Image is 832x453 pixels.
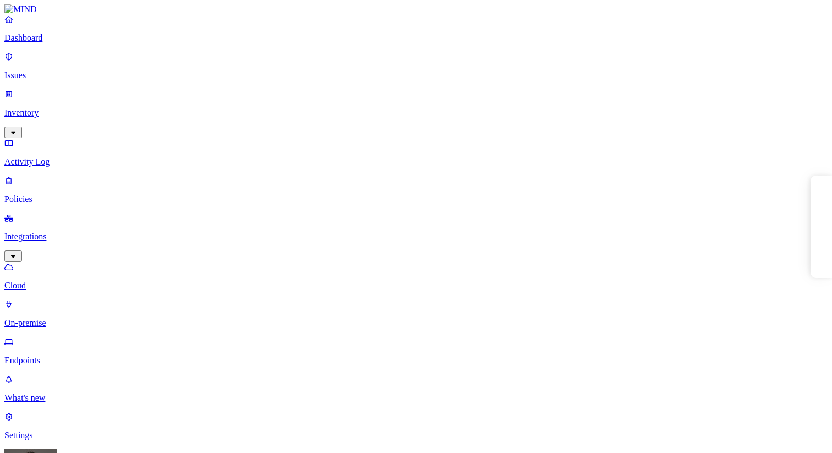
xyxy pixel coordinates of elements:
[4,393,828,403] p: What's new
[4,281,828,291] p: Cloud
[4,157,828,167] p: Activity Log
[4,262,828,291] a: Cloud
[4,356,828,365] p: Endpoints
[4,430,828,440] p: Settings
[4,318,828,328] p: On-premise
[4,232,828,242] p: Integrations
[4,70,828,80] p: Issues
[4,412,828,440] a: Settings
[4,138,828,167] a: Activity Log
[4,4,828,14] a: MIND
[4,4,37,14] img: MIND
[4,89,828,137] a: Inventory
[4,108,828,118] p: Inventory
[4,14,828,43] a: Dashboard
[4,337,828,365] a: Endpoints
[4,299,828,328] a: On-premise
[4,52,828,80] a: Issues
[4,194,828,204] p: Policies
[4,176,828,204] a: Policies
[4,213,828,260] a: Integrations
[4,33,828,43] p: Dashboard
[4,374,828,403] a: What's new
